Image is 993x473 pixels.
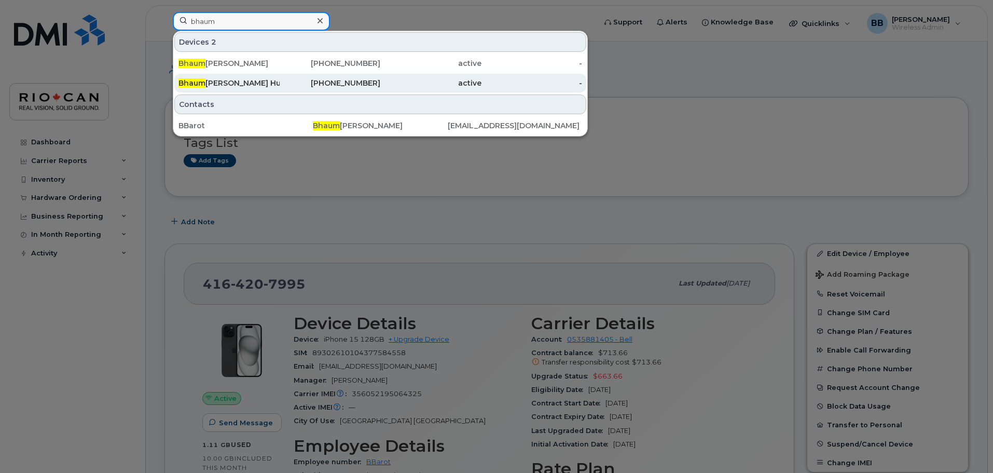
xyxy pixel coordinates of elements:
[178,78,280,88] div: [PERSON_NAME] Hub
[280,58,381,69] div: [PHONE_NUMBER]
[174,54,586,73] a: Bhaum[PERSON_NAME][PHONE_NUMBER]active-
[178,120,313,131] div: BBarot
[178,78,205,88] span: Bhaum
[481,58,583,69] div: -
[280,78,381,88] div: [PHONE_NUMBER]
[174,116,586,135] a: BBarotBhaum[PERSON_NAME][EMAIL_ADDRESS][DOMAIN_NAME]
[313,121,340,130] span: Bhaum
[174,74,586,92] a: Bhaum[PERSON_NAME] Hub[PHONE_NUMBER]active-
[174,94,586,114] div: Contacts
[380,58,481,69] div: active
[313,120,447,131] div: [PERSON_NAME]
[481,78,583,88] div: -
[380,78,481,88] div: active
[178,59,205,68] span: Bhaum
[448,120,582,131] div: [EMAIL_ADDRESS][DOMAIN_NAME]
[178,58,280,69] div: [PERSON_NAME]
[211,37,216,47] span: 2
[174,32,586,52] div: Devices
